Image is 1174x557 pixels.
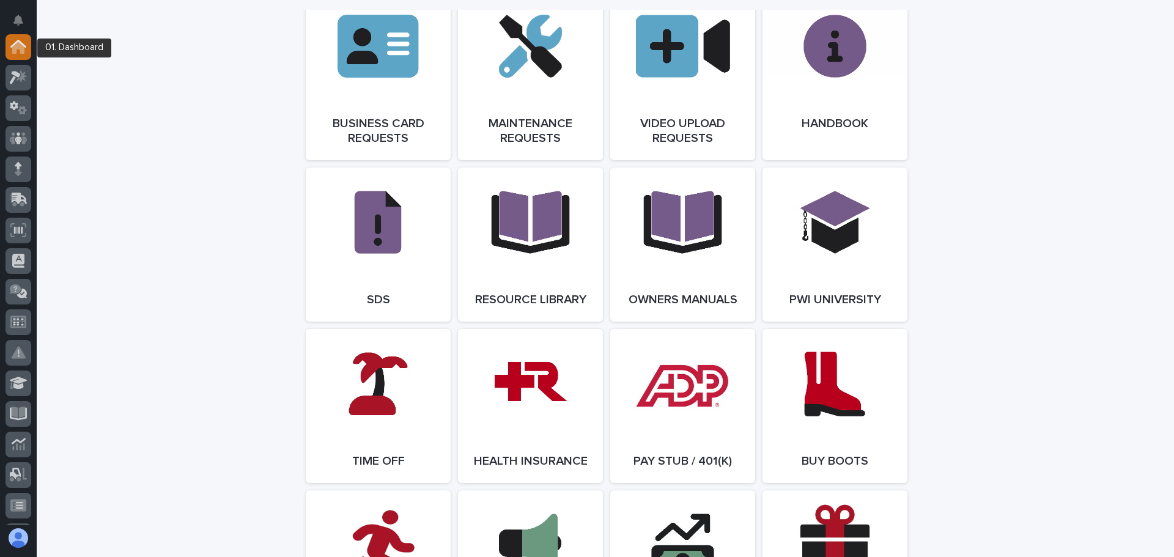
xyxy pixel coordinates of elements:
a: Pay Stub / 401(k) [610,329,755,483]
div: Notifications [15,15,31,34]
a: Owners Manuals [610,168,755,322]
a: PWI University [762,168,907,322]
a: Resource Library [458,168,603,322]
a: Time Off [306,329,451,483]
a: SDS [306,168,451,322]
button: users-avatar [6,525,31,551]
a: Buy Boots [762,329,907,483]
a: Health Insurance [458,329,603,483]
button: Notifications [6,7,31,33]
